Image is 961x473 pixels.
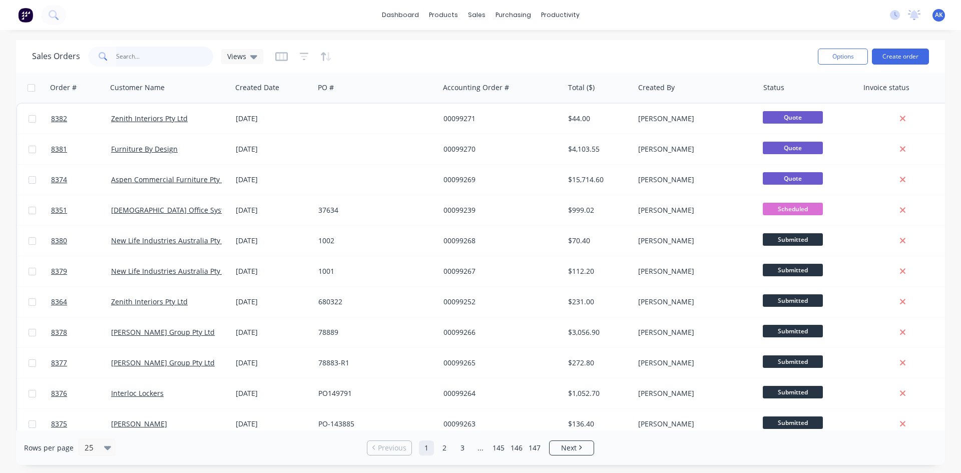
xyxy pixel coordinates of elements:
[568,358,627,368] div: $272.80
[367,443,411,453] a: Previous page
[236,114,310,124] div: [DATE]
[463,8,491,23] div: sales
[935,11,943,20] span: AK
[638,236,749,246] div: [PERSON_NAME]
[51,104,111,134] a: 8382
[318,297,429,307] div: 680322
[443,175,555,185] div: 00099269
[377,8,424,23] a: dashboard
[111,175,232,184] a: Aspen Commercial Furniture Pty Ltd
[491,440,506,455] a: Page 145
[51,256,111,286] a: 8379
[443,144,555,154] div: 00099270
[318,205,429,215] div: 37634
[443,114,555,124] div: 00099271
[111,114,188,123] a: Zenith Interiors Pty Ltd
[568,205,627,215] div: $999.02
[568,175,627,185] div: $15,714.60
[568,114,627,124] div: $44.00
[111,236,233,245] a: New Life Industries Australia Pty Ltd
[638,388,749,398] div: [PERSON_NAME]
[318,236,429,246] div: 1002
[763,172,823,185] span: Quote
[51,388,67,398] span: 8376
[443,358,555,368] div: 00099265
[763,294,823,307] span: Submitted
[111,327,215,337] a: [PERSON_NAME] Group Pty Ltd
[318,266,429,276] div: 1001
[24,443,74,453] span: Rows per page
[51,205,67,215] span: 8351
[236,297,310,307] div: [DATE]
[638,175,749,185] div: [PERSON_NAME]
[763,142,823,154] span: Quote
[51,297,67,307] span: 8364
[763,325,823,337] span: Submitted
[236,205,310,215] div: [DATE]
[318,419,429,429] div: PO-143885
[568,236,627,246] div: $70.40
[51,378,111,408] a: 8376
[236,419,310,429] div: [DATE]
[491,8,536,23] div: purchasing
[818,49,868,65] button: Options
[568,297,627,307] div: $231.00
[763,386,823,398] span: Submitted
[318,388,429,398] div: PO149791
[51,409,111,439] a: 8375
[638,205,749,215] div: [PERSON_NAME]
[51,165,111,195] a: 8374
[111,358,215,367] a: [PERSON_NAME] Group Pty Ltd
[378,443,406,453] span: Previous
[638,327,749,337] div: [PERSON_NAME]
[638,114,749,124] div: [PERSON_NAME]
[638,419,749,429] div: [PERSON_NAME]
[236,358,310,368] div: [DATE]
[236,388,310,398] div: [DATE]
[111,144,178,154] a: Furniture By Design
[236,144,310,154] div: [DATE]
[236,266,310,276] div: [DATE]
[763,203,823,215] span: Scheduled
[18,8,33,23] img: Factory
[424,8,463,23] div: products
[110,83,165,93] div: Customer Name
[763,416,823,429] span: Submitted
[568,266,627,276] div: $112.20
[227,51,246,62] span: Views
[111,205,238,215] a: [DEMOGRAPHIC_DATA] Office Systems
[51,287,111,317] a: 8364
[419,440,434,455] a: Page 1 is your current page
[763,233,823,246] span: Submitted
[32,52,80,61] h1: Sales Orders
[111,419,167,428] a: [PERSON_NAME]
[872,49,929,65] button: Create order
[116,47,214,67] input: Search...
[363,440,598,455] ul: Pagination
[51,134,111,164] a: 8381
[51,419,67,429] span: 8375
[561,443,577,453] span: Next
[443,266,555,276] div: 00099267
[51,266,67,276] span: 8379
[235,83,279,93] div: Created Date
[51,327,67,337] span: 8378
[318,83,334,93] div: PO #
[236,236,310,246] div: [DATE]
[473,440,488,455] a: Jump forward
[763,355,823,368] span: Submitted
[51,175,67,185] span: 8374
[527,440,542,455] a: Page 147
[51,114,67,124] span: 8382
[318,358,429,368] div: 78883-R1
[111,388,164,398] a: Interloc Lockers
[51,195,111,225] a: 8351
[443,205,555,215] div: 00099239
[568,83,595,93] div: Total ($)
[443,388,555,398] div: 00099264
[638,358,749,368] div: [PERSON_NAME]
[638,144,749,154] div: [PERSON_NAME]
[536,8,585,23] div: productivity
[51,317,111,347] a: 8378
[763,83,784,93] div: Status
